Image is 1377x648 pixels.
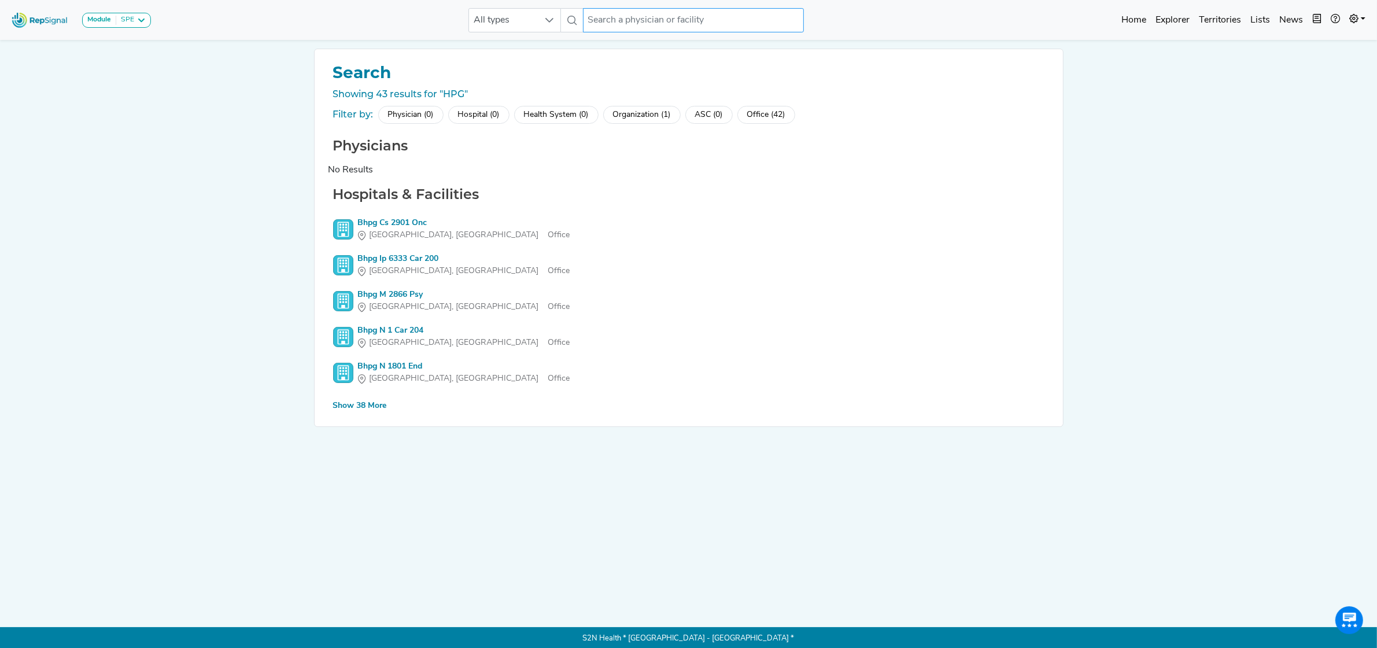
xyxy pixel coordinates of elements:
span: [GEOGRAPHIC_DATA], [GEOGRAPHIC_DATA] [370,373,539,385]
div: Organization (1) [603,106,681,124]
img: Office Search Icon [333,255,353,275]
div: No Results [328,163,1049,177]
div: Health System (0) [514,106,599,124]
img: Office Search Icon [333,219,353,240]
div: ASC (0) [685,106,733,124]
input: Search a physician or facility [583,8,804,32]
div: Bhpg N 1801 End [358,360,570,373]
div: Bhpg Cs 2901 Onc [358,217,570,229]
a: Territories [1194,9,1246,32]
h2: Hospitals & Facilities [328,186,1049,203]
span: [GEOGRAPHIC_DATA], [GEOGRAPHIC_DATA] [370,265,539,277]
div: SPE [116,16,134,25]
img: Office Search Icon [333,327,353,347]
div: Physician (0) [378,106,444,124]
a: Bhpg M 2866 Psy[GEOGRAPHIC_DATA], [GEOGRAPHIC_DATA]Office [333,289,1044,313]
span: [GEOGRAPHIC_DATA], [GEOGRAPHIC_DATA] [370,229,539,241]
div: Office [358,265,570,277]
a: Home [1117,9,1151,32]
a: Bhpg N 1 Car 204[GEOGRAPHIC_DATA], [GEOGRAPHIC_DATA]Office [333,325,1044,349]
div: Bhpg N 1 Car 204 [358,325,570,337]
div: Showing 43 results for "HPG" [328,87,1049,101]
span: [GEOGRAPHIC_DATA], [GEOGRAPHIC_DATA] [370,301,539,313]
div: Office [358,301,570,313]
div: Office (42) [737,106,795,124]
div: Show 38 More [333,400,387,412]
a: Explorer [1151,9,1194,32]
a: Bhpg N 1801 End[GEOGRAPHIC_DATA], [GEOGRAPHIC_DATA]Office [333,360,1044,385]
button: Intel Book [1308,9,1326,32]
div: Bhpg Ip 6333 Car 200 [358,253,570,265]
div: Filter by: [333,108,374,122]
span: [GEOGRAPHIC_DATA], [GEOGRAPHIC_DATA] [370,337,539,349]
div: Office [358,373,570,385]
a: Lists [1246,9,1275,32]
h1: Search [328,63,1049,83]
a: Bhpg Ip 6333 Car 200[GEOGRAPHIC_DATA], [GEOGRAPHIC_DATA]Office [333,253,1044,277]
strong: Module [87,16,111,23]
div: Hospital (0) [448,106,510,124]
span: All types [469,9,538,32]
img: Office Search Icon [333,363,353,383]
img: Office Search Icon [333,291,353,311]
button: ModuleSPE [82,13,151,28]
div: Office [358,229,570,241]
a: Bhpg Cs 2901 Onc[GEOGRAPHIC_DATA], [GEOGRAPHIC_DATA]Office [333,217,1044,241]
div: Bhpg M 2866 Psy [358,289,570,301]
div: Office [358,337,570,349]
a: News [1275,9,1308,32]
h2: Physicians [328,138,1049,154]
